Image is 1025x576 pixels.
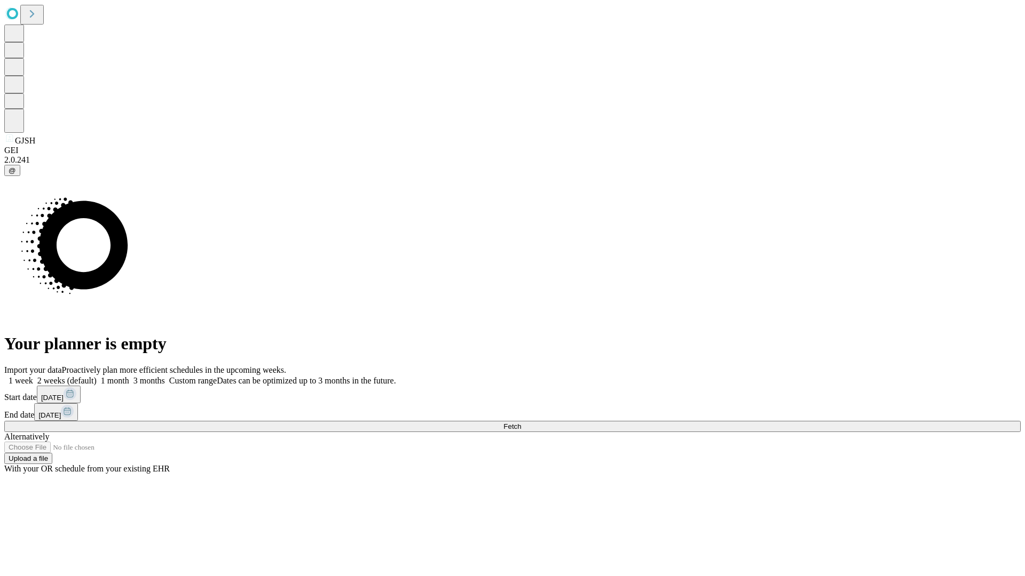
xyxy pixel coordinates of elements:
span: 3 months [133,376,165,385]
span: Custom range [169,376,217,385]
span: Fetch [503,422,521,430]
span: With your OR schedule from your existing EHR [4,464,170,473]
button: @ [4,165,20,176]
div: 2.0.241 [4,155,1021,165]
button: [DATE] [37,386,81,403]
div: GEI [4,146,1021,155]
span: @ [9,166,16,174]
span: Proactively plan more efficient schedules in the upcoming weeks. [62,365,286,374]
span: GJSH [15,136,35,145]
h1: Your planner is empty [4,334,1021,354]
div: Start date [4,386,1021,403]
span: 1 week [9,376,33,385]
span: Alternatively [4,432,49,441]
span: Dates can be optimized up to 3 months in the future. [217,376,396,385]
span: Import your data [4,365,62,374]
span: [DATE] [38,411,61,419]
span: [DATE] [41,394,64,402]
button: [DATE] [34,403,78,421]
span: 1 month [101,376,129,385]
span: 2 weeks (default) [37,376,97,385]
button: Fetch [4,421,1021,432]
div: End date [4,403,1021,421]
button: Upload a file [4,453,52,464]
